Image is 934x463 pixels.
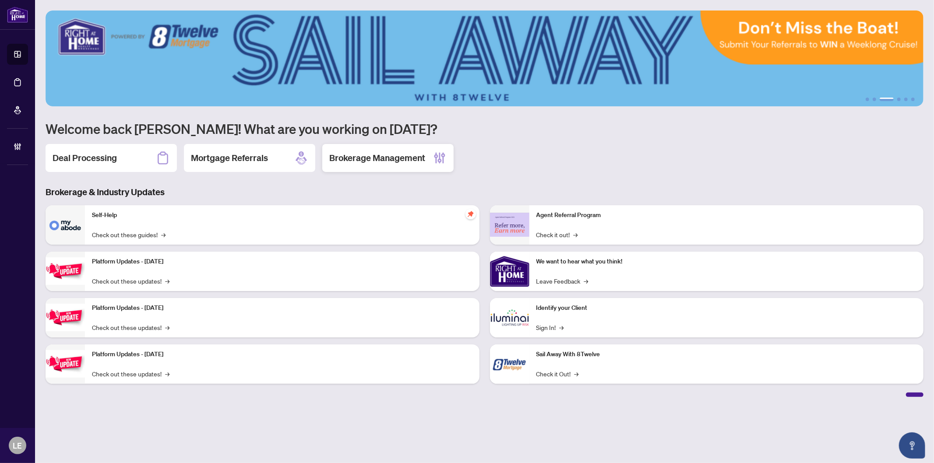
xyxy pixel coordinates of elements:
[897,98,901,101] button: 4
[490,252,529,291] img: We want to hear what you think!
[574,230,578,239] span: →
[92,276,169,286] a: Check out these updates!→
[536,323,564,332] a: Sign In!→
[873,98,876,101] button: 2
[46,120,923,137] h1: Welcome back [PERSON_NAME]! What are you working on [DATE]?
[191,152,268,164] h2: Mortgage Referrals
[46,304,85,331] img: Platform Updates - July 8, 2025
[92,323,169,332] a: Check out these updates!→
[165,276,169,286] span: →
[866,98,869,101] button: 1
[92,230,166,239] a: Check out these guides!→
[536,303,917,313] p: Identify your Client
[13,439,22,452] span: LE
[911,98,915,101] button: 6
[465,209,476,219] span: pushpin
[92,210,472,220] p: Self-Help
[490,344,529,384] img: Sail Away With 8Twelve
[46,257,85,285] img: Platform Updates - July 21, 2025
[92,303,472,313] p: Platform Updates - [DATE]
[165,323,169,332] span: →
[92,369,169,379] a: Check out these updates!→
[329,152,425,164] h2: Brokerage Management
[560,323,564,332] span: →
[46,186,923,198] h3: Brokerage & Industry Updates
[536,276,589,286] a: Leave Feedback→
[46,350,85,378] img: Platform Updates - June 23, 2025
[53,152,117,164] h2: Deal Processing
[904,98,908,101] button: 5
[490,298,529,337] img: Identify your Client
[880,98,894,101] button: 3
[899,432,925,459] button: Open asap
[536,350,917,359] p: Sail Away With 8Twelve
[536,210,917,220] p: Agent Referral Program
[161,230,166,239] span: →
[7,7,28,23] img: logo
[92,350,472,359] p: Platform Updates - [DATE]
[536,230,578,239] a: Check it out!→
[92,257,472,267] p: Platform Updates - [DATE]
[574,369,579,379] span: →
[46,205,85,245] img: Self-Help
[46,11,923,106] img: Slide 2
[165,369,169,379] span: →
[536,257,917,267] p: We want to hear what you think!
[584,276,589,286] span: →
[490,213,529,237] img: Agent Referral Program
[536,369,579,379] a: Check it Out!→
